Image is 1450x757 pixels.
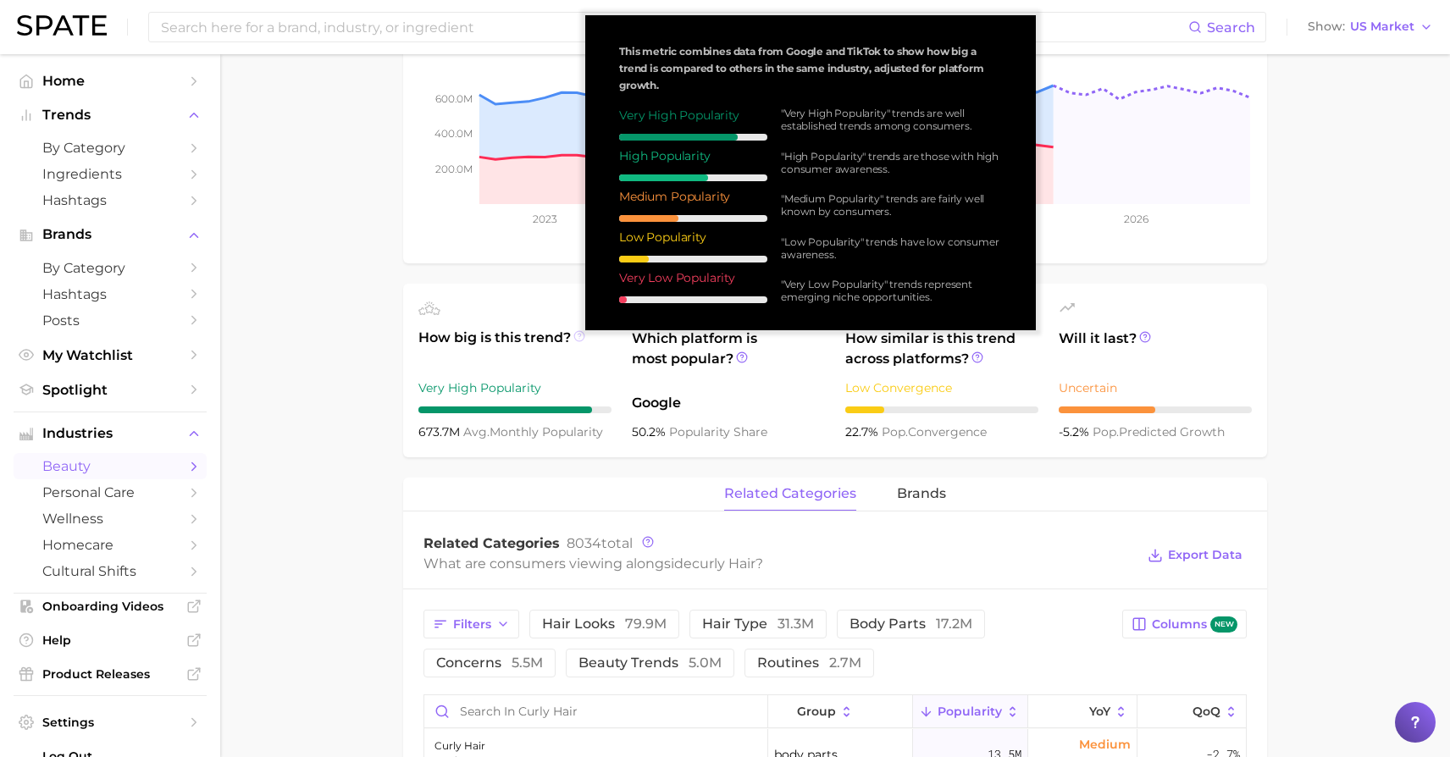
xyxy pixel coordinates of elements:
[1122,610,1247,638] button: Columnsnew
[14,281,207,307] a: Hashtags
[42,166,178,182] span: Ingredients
[1089,705,1110,718] span: YoY
[669,424,767,439] span: popularity share
[42,108,178,123] span: Trends
[619,134,767,141] div: 8 / 10
[42,382,178,398] span: Spotlight
[14,558,207,584] a: cultural shifts
[14,594,207,619] a: Onboarding Videos
[418,424,463,439] span: 673.7m
[14,222,207,247] button: Brands
[1059,378,1252,398] div: Uncertain
[1059,424,1093,439] span: -5.2%
[423,610,519,638] button: Filters
[14,102,207,128] button: Trends
[619,256,767,262] div: 2 / 10
[42,511,178,527] span: wellness
[418,378,612,398] div: Very High Popularity
[42,458,178,474] span: beauty
[14,135,207,161] a: by Category
[1350,22,1414,31] span: US Market
[1079,734,1131,754] span: Medium
[14,377,207,403] a: Spotlight
[619,215,767,222] div: 4 / 10
[423,552,1135,575] div: What are consumers viewing alongside ?
[619,107,767,124] div: Very High Popularity
[424,695,767,727] input: Search in curly hair
[882,424,908,439] abbr: popularity index
[845,406,1038,413] div: 2 / 10
[781,235,1002,261] div: "Low Popularity" trends have low consumer awareness.
[1207,19,1255,36] span: Search
[619,45,984,91] span: This metric combines data from Google and TikTok to show how big a trend is compared to others in...
[42,426,178,441] span: Industries
[14,506,207,532] a: wellness
[938,705,1002,718] span: Popularity
[42,715,178,730] span: Settings
[757,656,861,670] span: routines
[781,192,1002,218] div: "Medium Popularity" trends are fairly well known by consumers.
[1152,616,1237,633] span: Columns
[463,424,490,439] abbr: average
[936,616,972,632] span: 17.2m
[14,342,207,368] a: My Watchlist
[14,710,207,735] a: Settings
[159,13,1188,41] input: Search here for a brand, industry, or ingredient
[625,616,667,632] span: 79.9m
[42,73,178,89] span: Home
[845,424,882,439] span: 22.7%
[1093,424,1225,439] span: predicted growth
[42,563,178,579] span: cultural shifts
[436,656,543,670] span: concerns
[619,296,767,303] div: 0 / 10
[453,617,491,632] span: Filters
[14,161,207,187] a: Ingredients
[619,229,767,246] div: Low Popularity
[14,68,207,94] a: Home
[14,532,207,558] a: homecare
[619,188,767,205] div: Medium Popularity
[845,329,1038,369] span: How similar is this trend across platforms?
[42,140,178,156] span: by Category
[418,328,612,369] span: How big is this trend?
[1210,616,1237,633] span: new
[17,15,107,36] img: SPATE
[619,174,767,181] div: 6 / 10
[418,406,612,413] div: 9 / 10
[1168,548,1242,562] span: Export Data
[850,617,972,631] span: body parts
[42,286,178,302] span: Hashtags
[14,307,207,334] a: Posts
[1308,22,1345,31] span: Show
[897,486,946,501] span: brands
[14,187,207,213] a: Hashtags
[14,627,207,653] a: Help
[619,269,767,286] div: Very Low Popularity
[692,555,755,572] span: curly hair
[632,424,669,439] span: 50.2%
[781,278,1002,303] div: "Very Low Popularity" trends represent emerging niche opportunities.
[42,537,178,553] span: homecare
[42,192,178,208] span: Hashtags
[1143,544,1247,567] button: Export Data
[423,535,560,551] span: Related Categories
[1059,329,1252,369] span: Will it last?
[42,666,178,682] span: Product Releases
[724,486,856,501] span: related categories
[512,655,543,671] span: 5.5m
[781,150,1002,175] div: "High Popularity" trends are those with high consumer awareness.
[42,484,178,500] span: personal care
[1193,705,1220,718] span: QoQ
[1124,213,1148,225] tspan: 2026
[14,661,207,687] a: Product Releases
[14,479,207,506] a: personal care
[768,695,912,728] button: group
[567,535,633,551] span: total
[702,617,814,631] span: hair type
[781,107,1002,132] div: "Very High Popularity" trends are well established trends among consumers.
[542,617,667,631] span: hair looks
[567,535,601,551] span: 8034
[632,329,825,384] span: Which platform is most popular?
[14,255,207,281] a: by Category
[632,393,825,413] span: Google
